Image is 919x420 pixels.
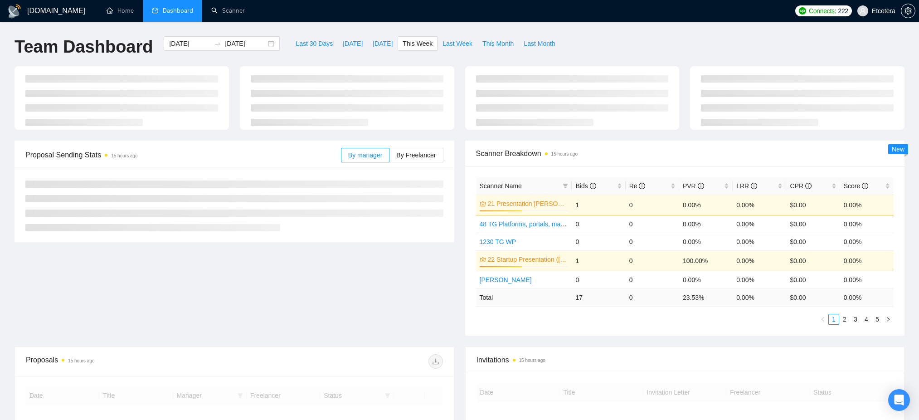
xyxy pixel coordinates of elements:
[872,314,883,325] li: 5
[438,36,477,51] button: Last Week
[861,314,872,325] li: 4
[626,288,679,306] td: 0
[572,195,625,215] td: 1
[111,153,137,158] time: 15 hours ago
[163,7,193,15] span: Dashboard
[572,233,625,250] td: 0
[626,233,679,250] td: 0
[736,182,757,190] span: LRR
[901,7,915,15] a: setting
[476,148,894,159] span: Scanner Breakdown
[572,288,625,306] td: 17
[590,183,596,189] span: info-circle
[373,39,393,49] span: [DATE]
[572,271,625,288] td: 0
[733,250,786,271] td: 0.00%
[398,36,438,51] button: This Week
[829,314,839,324] a: 1
[291,36,338,51] button: Last 30 Days
[698,183,704,189] span: info-circle
[786,288,840,306] td: $ 0.00
[733,215,786,233] td: 0.00%
[840,195,894,215] td: 0.00%
[15,36,153,58] h1: Team Dashboard
[885,317,891,322] span: right
[840,233,894,250] td: 0.00%
[68,358,94,363] time: 15 hours ago
[862,183,868,189] span: info-circle
[751,183,757,189] span: info-circle
[901,7,915,15] span: setting
[840,215,894,233] td: 0.00%
[629,182,646,190] span: Re
[488,199,567,209] a: 21 Presentation [PERSON_NAME]
[844,182,868,190] span: Score
[343,39,363,49] span: [DATE]
[480,238,516,245] a: 1230 TG WP
[477,36,519,51] button: This Month
[551,151,578,156] time: 15 hours ago
[817,314,828,325] li: Previous Page
[480,200,486,207] span: crown
[626,250,679,271] td: 0
[524,39,555,49] span: Last Month
[733,195,786,215] td: 0.00%
[851,314,861,324] a: 3
[892,146,904,153] span: New
[683,182,704,190] span: PVR
[679,215,733,233] td: 0.00%
[679,250,733,271] td: 100.00%
[338,36,368,51] button: [DATE]
[786,195,840,215] td: $0.00
[733,288,786,306] td: 0.00 %
[225,39,266,49] input: End date
[519,36,560,51] button: Last Month
[679,271,733,288] td: 0.00%
[348,151,382,159] span: By manager
[442,39,472,49] span: Last Week
[861,314,871,324] a: 4
[25,149,341,161] span: Proposal Sending Stats
[152,7,158,14] span: dashboard
[572,215,625,233] td: 0
[679,195,733,215] td: 0.00%
[840,271,894,288] td: 0.00%
[828,314,839,325] li: 1
[211,7,245,15] a: searchScanner
[733,271,786,288] td: 0.00%
[883,314,894,325] button: right
[107,7,134,15] a: homeHome
[626,271,679,288] td: 0
[883,314,894,325] li: Next Page
[888,389,910,411] div: Open Intercom Messenger
[679,233,733,250] td: 0.00%
[786,250,840,271] td: $0.00
[563,183,568,189] span: filter
[7,4,22,19] img: logo
[480,182,522,190] span: Scanner Name
[805,183,812,189] span: info-circle
[799,7,806,15] img: upwork-logo.png
[480,256,486,263] span: crown
[790,182,811,190] span: CPR
[561,179,570,193] span: filter
[840,250,894,271] td: 0.00%
[838,6,848,16] span: 222
[368,36,398,51] button: [DATE]
[809,6,836,16] span: Connects:
[214,40,221,47] span: to
[901,4,915,18] button: setting
[214,40,221,47] span: swap-right
[860,8,866,14] span: user
[488,254,567,264] a: 22 Startup Presentation ([PERSON_NAME])
[840,288,894,306] td: 0.00 %
[839,314,850,325] li: 2
[169,39,210,49] input: Start date
[820,317,826,322] span: left
[733,233,786,250] td: 0.00%
[403,39,433,49] span: This Week
[626,215,679,233] td: 0
[786,215,840,233] td: $0.00
[572,250,625,271] td: 1
[817,314,828,325] button: left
